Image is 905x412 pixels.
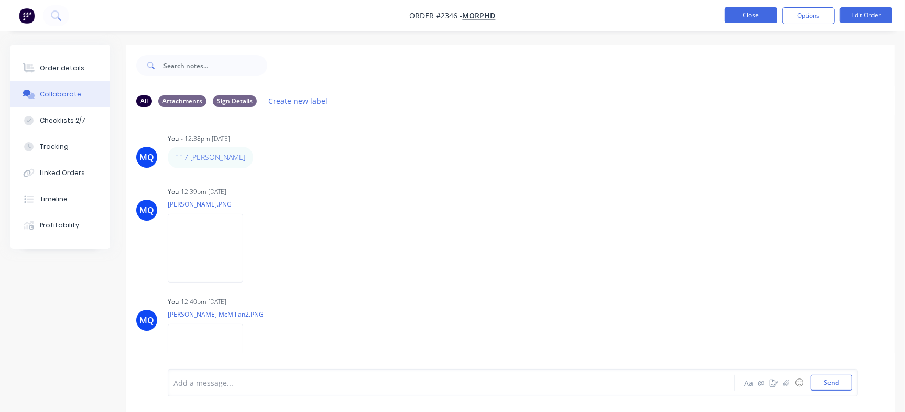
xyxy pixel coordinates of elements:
[10,186,110,212] button: Timeline
[168,297,179,307] div: You
[40,168,85,178] div: Linked Orders
[782,7,835,24] button: Options
[793,376,805,389] button: ☺
[263,94,333,108] button: Create new label
[168,310,264,319] p: [PERSON_NAME] McMillan2.PNG
[19,8,35,24] img: Factory
[158,95,206,107] div: Attachments
[10,55,110,81] button: Order details
[10,107,110,134] button: Checklists 2/7
[40,116,85,125] div: Checklists 2/7
[176,152,245,162] a: 117 [PERSON_NAME]
[811,375,852,391] button: Send
[181,297,226,307] div: 12:40pm [DATE]
[40,63,84,73] div: Order details
[10,81,110,107] button: Collaborate
[725,7,777,23] button: Close
[410,11,463,21] span: Order #2346 -
[168,200,254,209] p: [PERSON_NAME].PNG
[168,134,179,144] div: You
[40,221,79,230] div: Profitability
[181,187,226,197] div: 12:39pm [DATE]
[10,160,110,186] button: Linked Orders
[136,95,152,107] div: All
[213,95,257,107] div: Sign Details
[40,90,81,99] div: Collaborate
[139,204,154,216] div: MQ
[40,194,68,204] div: Timeline
[163,55,267,76] input: Search notes...
[40,142,69,151] div: Tracking
[463,11,496,21] a: MORPHD
[181,134,230,144] div: - 12:38pm [DATE]
[840,7,892,23] button: Edit Order
[743,376,755,389] button: Aa
[139,314,154,327] div: MQ
[755,376,768,389] button: @
[139,151,154,164] div: MQ
[10,212,110,238] button: Profitability
[168,187,179,197] div: You
[10,134,110,160] button: Tracking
